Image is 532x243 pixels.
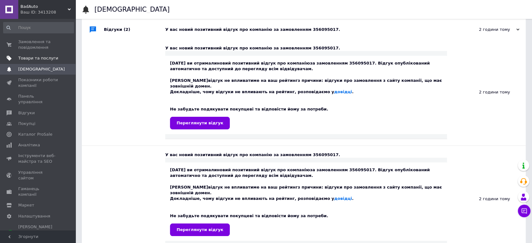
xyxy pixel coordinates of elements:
[18,39,58,50] span: Замовлення та повідомлення
[18,132,52,137] span: Каталог ProSale
[18,121,35,127] span: Покупці
[18,153,58,164] span: Інструменти веб-майстра та SEO
[170,78,442,89] div: [PERSON_NAME] з причини: відгуки про замовлення з сайту компанії, що має зовнішній домен.
[208,78,298,83] b: відгук не впливатиме на ваш рейтинг
[94,6,170,13] h1: [DEMOGRAPHIC_DATA]
[124,27,130,32] span: (2)
[177,121,223,125] span: Переглянути відгук
[170,106,442,112] div: Не забудьте подякувати покупцеві та відповісти йому за потреби.
[18,77,58,88] span: Показники роботи компанії
[104,20,165,39] div: Відгуки
[3,22,74,33] input: Пошук
[18,55,58,61] span: Товари та послуги
[170,184,442,196] div: [PERSON_NAME] з причини: відгуки про замовлення з сайту компанії, що має зовнішній домен.
[165,45,447,51] div: У вас новий позитивний відгук про компанію за замовленням 356095017.
[456,27,519,32] div: 2 години тому
[18,224,58,241] span: [PERSON_NAME] та рахунки
[208,185,298,189] b: відгук не впливатиме на ваш рейтинг
[18,66,65,72] span: [DEMOGRAPHIC_DATA]
[165,152,447,158] div: У вас новий позитивний відгук про компанію за замовленням 356095017.
[217,61,310,65] b: новий позитивний відгук про компанію
[18,93,58,105] span: Панель управління
[447,39,526,145] div: 2 години тому
[518,205,530,217] button: Чат з покупцем
[18,202,34,208] span: Маркет
[18,142,40,148] span: Аналітика
[170,196,442,201] div: Докладніше, чому відгуки не впливають на рейтинг, розповідаємо у .
[18,186,58,197] span: Гаманець компанії
[217,167,310,172] b: новий позитивний відгук про компанію
[170,223,230,236] a: Переглянути відгук
[18,213,50,219] span: Налаштування
[20,4,68,9] span: BadAuto
[334,196,352,201] a: довідці
[177,227,223,232] span: Переглянути відгук
[170,60,442,129] div: [DATE] ви отримали за замовленням 356095017. Відгук опублікований автоматично та доступний до пер...
[18,170,58,181] span: Управління сайтом
[165,27,456,32] div: У вас новий позитивний відгук про компанію за замовленням 356095017.
[170,89,442,95] div: Докладніше, чому відгуки не впливають на рейтинг, розповідаємо у .
[170,117,230,129] a: Переглянути відгук
[170,213,442,219] div: Не забудьте подякувати покупцеві та відповісти йому за потреби.
[334,89,352,94] a: довідці
[20,9,76,15] div: Ваш ID: 3413208
[18,110,35,116] span: Відгуки
[170,167,442,236] div: [DATE] ви отримали за замовленням 356095017. Відгук опублікований автоматично та доступний до пер...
